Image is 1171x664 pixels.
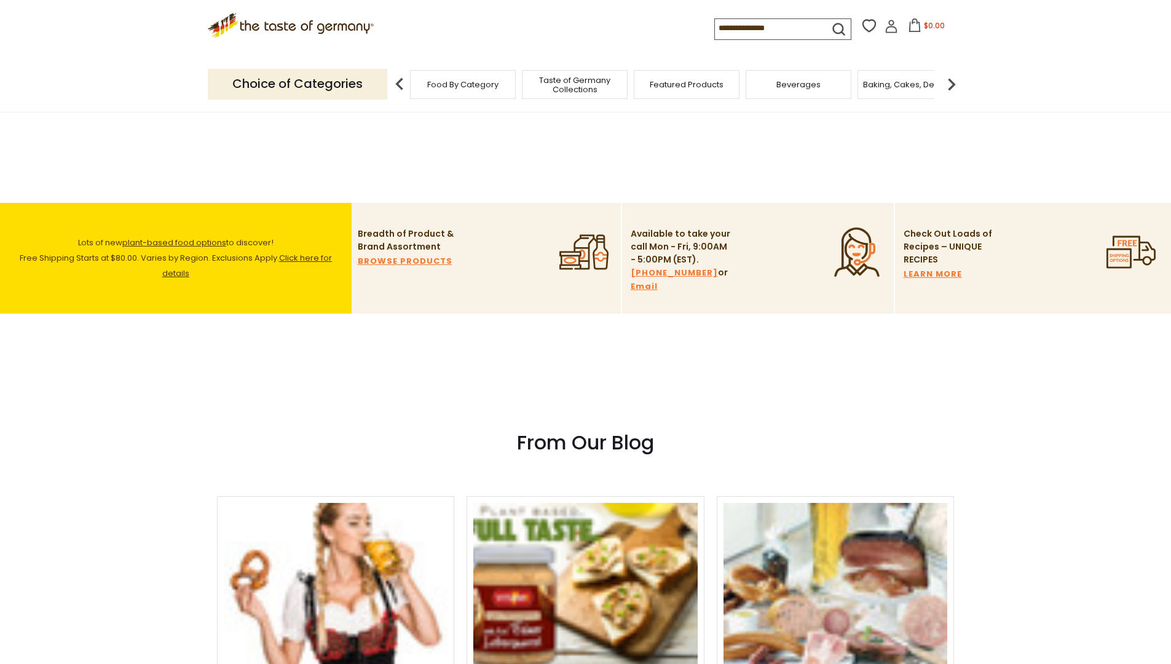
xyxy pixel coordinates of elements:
img: previous arrow [387,72,412,97]
a: BROWSE PRODUCTS [358,255,452,268]
a: Taste of Germany Collections [526,76,624,94]
button: $0.00 [901,18,953,37]
a: Baking, Cakes, Desserts [863,80,958,89]
span: $0.00 [924,20,945,31]
a: Email [631,280,658,293]
span: Lots of new to discover! Free Shipping Starts at $80.00. Varies by Region. Exclusions Apply. [20,237,332,279]
p: Choice of Categories [208,69,387,99]
a: [PHONE_NUMBER] [631,266,718,280]
p: Check Out Loads of Recipes – UNIQUE RECIPES [904,227,993,266]
p: Breadth of Product & Brand Assortment [358,227,459,253]
p: Available to take your call Mon - Fri, 9:00AM - 5:00PM (EST). or [631,227,732,293]
a: Featured Products [650,80,723,89]
h3: From Our Blog [217,430,955,455]
img: next arrow [939,72,964,97]
a: Food By Category [427,80,499,89]
a: LEARN MORE [904,267,962,281]
a: plant-based food options [122,237,226,248]
a: Beverages [776,80,821,89]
